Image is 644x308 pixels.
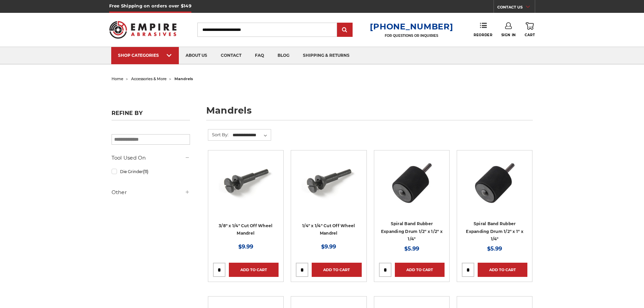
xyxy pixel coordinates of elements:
[219,155,273,209] img: 3/8" inch x 1/4" inch mandrel
[468,155,522,209] img: BHA's 1/2 inch x 1 inch rubber drum bottom profile, for reliable spiral band attachment.
[381,221,443,241] a: Spiral Band Rubber Expanding Drum 1/2" x 1/2" x 1/4"
[131,76,167,81] a: accessories & more
[248,47,271,64] a: faq
[232,130,271,140] select: Sort By:
[462,155,527,221] a: BHA's 1/2 inch x 1 inch rubber drum bottom profile, for reliable spiral band attachment.
[501,33,516,37] span: Sign In
[112,166,190,177] a: Die Grinder(11)
[404,245,419,252] span: $5.99
[219,223,272,236] a: 3/8" x 1/4" Cut Off Wheel Mandrel
[478,263,527,277] a: Add to Cart
[174,76,193,81] span: mandrels
[206,106,533,120] h1: mandrels
[118,53,172,58] div: SHOP CATEGORIES
[385,155,439,209] img: BHA's 1-1/2 inch x 1/2 inch rubber drum bottom profile, for reliable spiral band attachment.
[112,110,190,120] h5: Refine by
[271,47,296,64] a: blog
[379,155,445,221] a: BHA's 1-1/2 inch x 1/2 inch rubber drum bottom profile, for reliable spiral band attachment.
[312,263,361,277] a: Add to Cart
[213,155,279,221] a: 3/8" inch x 1/4" inch mandrel
[370,33,453,38] p: FOR QUESTIONS OR INQUIRIES
[338,23,352,37] input: Submit
[179,47,214,64] a: about us
[302,155,356,209] img: 1/4" inch x 1/4" inch mandrel
[112,154,190,162] h5: Tool Used On
[109,17,177,43] img: Empire Abrasives
[525,33,535,37] span: Cart
[229,263,279,277] a: Add to Cart
[143,169,148,174] span: (11)
[497,3,535,13] a: CONTACT US
[525,22,535,37] a: Cart
[112,188,190,196] h5: Other
[321,243,336,250] span: $9.99
[370,22,453,31] a: [PHONE_NUMBER]
[395,263,445,277] a: Add to Cart
[474,33,492,37] span: Reorder
[296,47,356,64] a: shipping & returns
[296,155,361,221] a: 1/4" inch x 1/4" inch mandrel
[466,221,523,241] a: Spiral Band Rubber Expanding Drum 1/2" x 1" x 1/4"
[112,76,123,81] a: home
[238,243,253,250] span: $9.99
[302,223,355,236] a: 1/4" x 1/4" Cut Off Wheel Mandrel
[208,129,229,140] label: Sort By:
[214,47,248,64] a: contact
[474,22,492,37] a: Reorder
[487,245,502,252] span: $5.99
